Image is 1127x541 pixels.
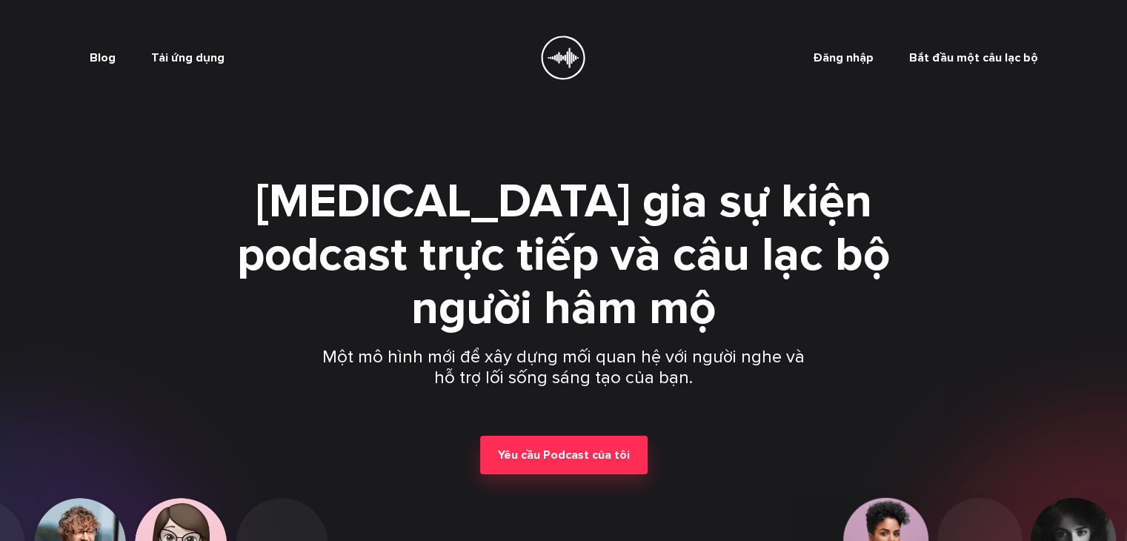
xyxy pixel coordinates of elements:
font: [MEDICAL_DATA] gia sự kiện podcast trực tiếp và câu lạc bộ người hâm mộ [237,173,890,337]
button: Tải ứng dụng [151,50,225,65]
button: Yêu cầu Podcast của tôi [480,436,648,474]
a: Đăng nhập [812,50,873,65]
font: Yêu cầu Podcast của tôi [498,448,630,462]
a: Bắt đầu một câu lạc bộ [908,50,1037,65]
font: Một mô hình mới để xây dựng mối quan hệ với người nghe và hỗ trợ lối sống sáng tạo của bạn. [322,346,805,388]
a: Blog [90,50,116,65]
